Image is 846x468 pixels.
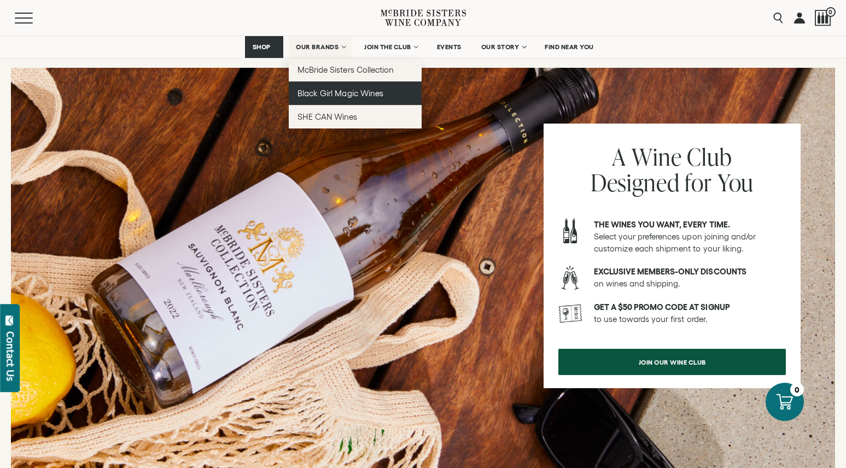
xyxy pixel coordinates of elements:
[687,141,732,173] span: Club
[594,267,746,276] strong: Exclusive members-only discounts
[594,301,786,325] p: to use towards your first order.
[15,13,54,24] button: Mobile Menu Trigger
[790,383,804,396] div: 0
[289,36,352,58] a: OUR BRANDS
[717,166,754,198] span: You
[826,7,836,17] span: 0
[474,36,533,58] a: OUR STORY
[430,36,469,58] a: EVENTS
[594,220,730,229] strong: The wines you want, every time.
[481,43,520,51] span: OUR STORY
[297,112,357,121] span: SHE CAN Wines
[289,58,422,81] a: McBride Sisters Collection
[538,36,601,58] a: FIND NEAR YOU
[289,81,422,105] a: Black Girl Magic Wines
[364,43,411,51] span: JOIN THE CLUB
[558,349,786,375] a: Join our wine club
[594,302,730,312] strong: GET A $50 PROMO CODE AT SIGNUP
[289,105,422,128] a: SHE CAN Wines
[612,141,626,173] span: A
[685,166,712,198] span: for
[252,43,271,51] span: SHOP
[591,166,680,198] span: Designed
[5,331,16,381] div: Contact Us
[357,36,424,58] a: JOIN THE CLUB
[632,141,681,173] span: Wine
[594,219,786,255] p: Select your preferences upon joining and/or customize each shipment to your liking.
[296,43,339,51] span: OUR BRANDS
[297,65,394,74] span: McBride Sisters Collection
[594,266,786,290] p: on wines and shipping.
[545,43,594,51] span: FIND NEAR YOU
[437,43,462,51] span: EVENTS
[297,89,383,98] span: Black Girl Magic Wines
[620,352,725,373] span: Join our wine club
[245,36,283,58] a: SHOP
